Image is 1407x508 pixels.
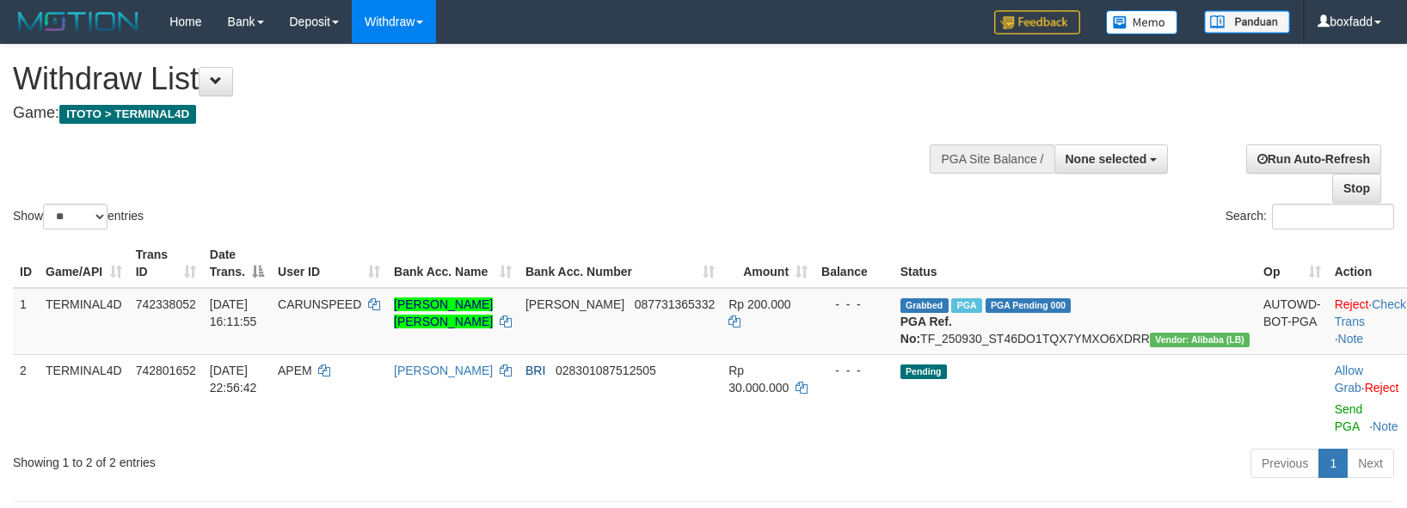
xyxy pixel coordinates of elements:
th: Trans ID: activate to sort column ascending [129,239,203,288]
span: [DATE] 22:56:42 [210,364,257,395]
span: [PERSON_NAME] [525,297,624,311]
span: Grabbed [900,298,949,313]
a: Note [1373,419,1398,433]
span: None selected [1066,152,1147,166]
th: Op: activate to sort column ascending [1256,239,1328,288]
button: None selected [1054,144,1169,174]
a: Reject [1365,381,1399,395]
span: Rp 30.000.000 [728,364,789,395]
a: Next [1347,449,1394,478]
th: ID [13,239,39,288]
a: Allow Grab [1335,364,1363,395]
span: Copy 028301087512505 to clipboard [556,364,656,377]
b: PGA Ref. No: [900,315,952,346]
input: Search: [1272,204,1394,230]
span: APEM [278,364,312,377]
span: Rp 200.000 [728,297,790,311]
span: · [1335,364,1365,395]
img: panduan.png [1204,10,1290,34]
span: Marked by boxzainul [951,298,981,313]
th: Balance [814,239,894,288]
a: [PERSON_NAME] [394,364,493,377]
td: AUTOWD-BOT-PGA [1256,288,1328,355]
th: Bank Acc. Number: activate to sort column ascending [519,239,722,288]
th: Game/API: activate to sort column ascending [39,239,129,288]
select: Showentries [43,204,108,230]
img: Feedback.jpg [994,10,1080,34]
th: Status [894,239,1256,288]
span: 742801652 [136,364,196,377]
div: - - - [821,362,887,379]
a: Stop [1332,174,1381,203]
td: 2 [13,354,39,442]
span: BRI [525,364,545,377]
span: Pending [900,364,947,379]
a: Send PGA [1335,402,1363,433]
th: Bank Acc. Name: activate to sort column ascending [387,239,519,288]
a: [PERSON_NAME] [PERSON_NAME] [394,297,493,328]
span: CARUNSPEED [278,297,361,311]
td: TERMINAL4D [39,354,129,442]
span: ITOTO > TERMINAL4D [59,105,196,124]
h1: Withdraw List [13,62,921,96]
label: Search: [1226,204,1394,230]
span: Copy 087731365332 to clipboard [635,297,715,311]
div: Showing 1 to 2 of 2 entries [13,447,574,471]
th: Date Trans.: activate to sort column descending [203,239,271,288]
a: Reject [1335,297,1369,311]
img: Button%20Memo.svg [1106,10,1178,34]
img: MOTION_logo.png [13,9,144,34]
div: - - - [821,296,887,313]
span: PGA Pending [986,298,1072,313]
th: Amount: activate to sort column ascending [722,239,814,288]
a: 1 [1318,449,1348,478]
label: Show entries [13,204,144,230]
td: 1 [13,288,39,355]
span: [DATE] 16:11:55 [210,297,257,328]
h4: Game: [13,105,921,122]
a: Note [1338,332,1364,346]
a: Run Auto-Refresh [1246,144,1381,174]
span: 742338052 [136,297,196,311]
a: Check Trans [1335,297,1406,328]
td: TF_250930_ST46DO1TQX7YMXO6XDRR [894,288,1256,355]
td: TERMINAL4D [39,288,129,355]
span: Vendor URL: https://dashboard.q2checkout.com/secure [1150,333,1250,347]
th: User ID: activate to sort column ascending [271,239,387,288]
div: PGA Site Balance / [930,144,1054,174]
a: Previous [1250,449,1319,478]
